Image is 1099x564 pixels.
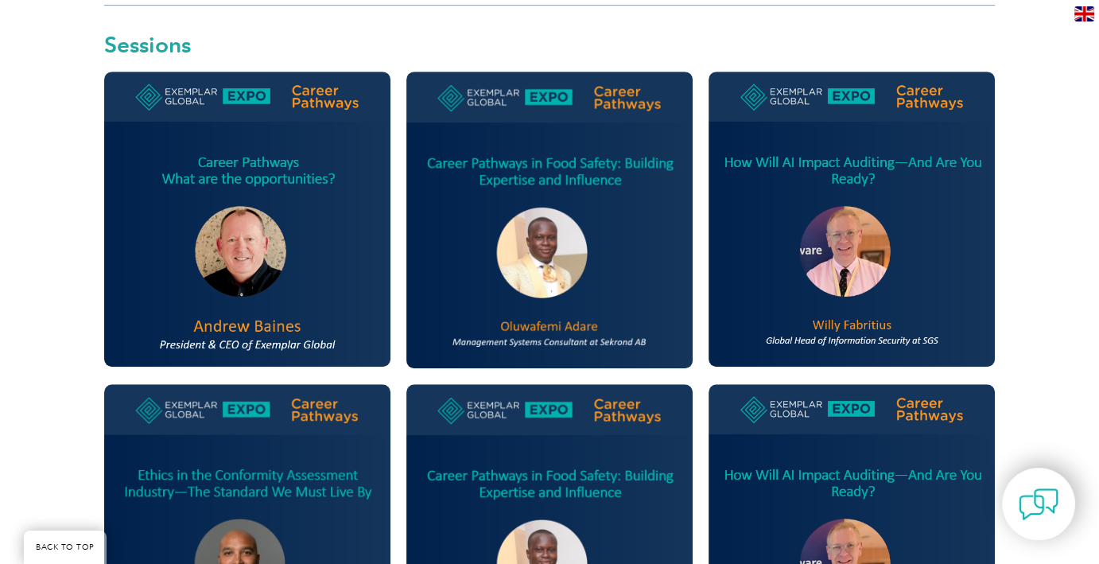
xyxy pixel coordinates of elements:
img: andrew [104,72,390,367]
img: contact-chat.png [1019,484,1058,524]
img: Oluwafemi [406,72,693,368]
img: en [1074,6,1094,21]
h2: Sessions [104,33,995,56]
img: willy [709,72,995,367]
a: BACK TO TOP [24,531,107,564]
